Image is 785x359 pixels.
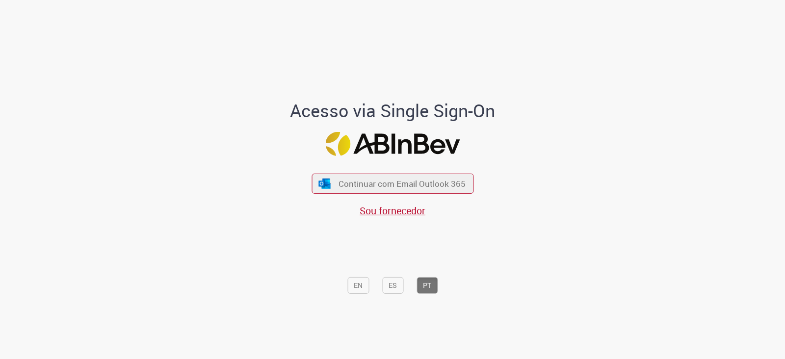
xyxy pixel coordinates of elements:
[339,178,466,189] span: Continuar com Email Outlook 365
[360,204,425,217] a: Sou fornecedor
[318,178,332,188] img: ícone Azure/Microsoft 360
[382,277,403,294] button: ES
[257,101,529,121] h1: Acesso via Single Sign-On
[347,277,369,294] button: EN
[312,174,473,194] button: ícone Azure/Microsoft 360 Continuar com Email Outlook 365
[325,132,460,156] img: Logo ABInBev
[417,277,438,294] button: PT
